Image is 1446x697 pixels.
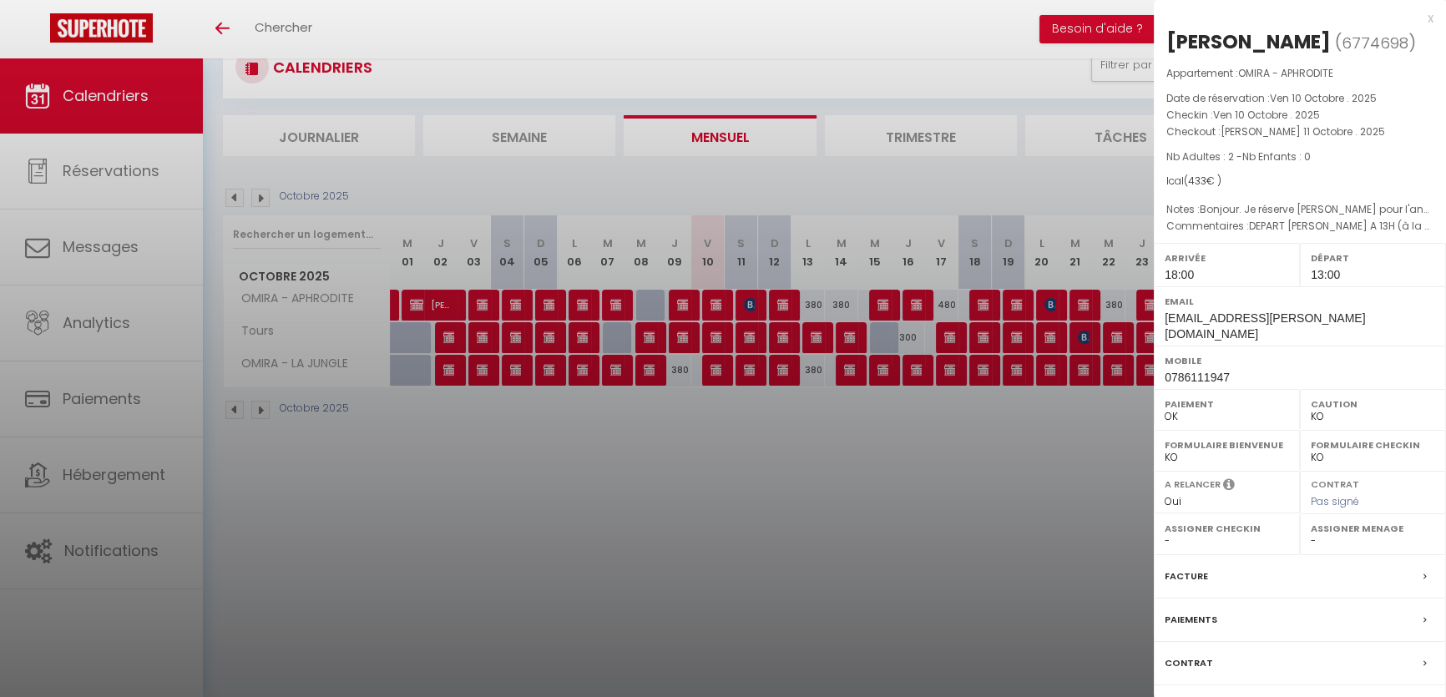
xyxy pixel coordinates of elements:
[1311,477,1359,488] label: Contrat
[1165,477,1221,492] label: A relancer
[1166,201,1433,218] p: Notes :
[1165,250,1289,266] label: Arrivée
[1154,8,1433,28] div: x
[1242,149,1311,164] span: Nb Enfants : 0
[1165,654,1213,672] label: Contrat
[1311,437,1435,453] label: Formulaire Checkin
[1166,174,1433,189] div: Ical
[1165,293,1435,310] label: Email
[1166,107,1433,124] p: Checkin :
[1221,124,1385,139] span: [PERSON_NAME] 11 Octobre . 2025
[1165,396,1289,412] label: Paiement
[1311,494,1359,508] span: Pas signé
[1311,250,1435,266] label: Départ
[1238,66,1333,80] span: OMIRA - APHRODITE
[1166,124,1433,140] p: Checkout :
[1165,311,1365,341] span: [EMAIL_ADDRESS][PERSON_NAME][DOMAIN_NAME]
[1166,65,1433,82] p: Appartement :
[1165,268,1194,281] span: 18:00
[1213,108,1320,122] span: Ven 10 Octobre . 2025
[1165,371,1230,384] span: 0786111947
[1166,149,1311,164] span: Nb Adultes : 2 -
[1311,268,1340,281] span: 13:00
[1166,28,1331,55] div: [PERSON_NAME]
[1311,520,1435,537] label: Assigner Menage
[1165,520,1289,537] label: Assigner Checkin
[1165,352,1435,369] label: Mobile
[1311,396,1435,412] label: Caution
[1223,477,1235,496] i: Sélectionner OUI si vous souhaiter envoyer les séquences de messages post-checkout
[1342,33,1408,53] span: 6774698
[1335,31,1416,54] span: ( )
[1188,174,1206,188] span: 433
[1184,174,1221,188] span: ( € )
[1165,437,1289,453] label: Formulaire Bienvenue
[1270,91,1377,105] span: Ven 10 Octobre . 2025
[1166,218,1433,235] p: Commentaires :
[1166,90,1433,107] p: Date de réservation :
[1165,568,1208,585] label: Facture
[1165,611,1217,629] label: Paiements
